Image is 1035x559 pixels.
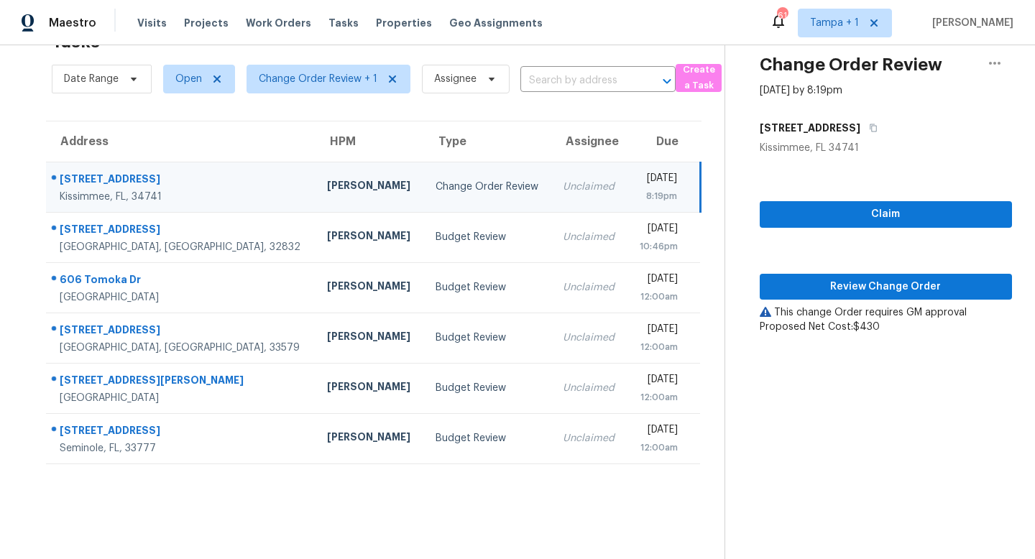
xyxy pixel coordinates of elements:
[760,201,1012,228] button: Claim
[639,440,678,455] div: 12:00am
[60,222,304,240] div: [STREET_ADDRESS]
[436,280,540,295] div: Budget Review
[434,72,477,86] span: Assignee
[60,290,304,305] div: [GEOGRAPHIC_DATA]
[449,16,543,30] span: Geo Assignments
[424,121,552,162] th: Type
[436,180,540,194] div: Change Order Review
[60,391,304,405] div: [GEOGRAPHIC_DATA]
[376,16,432,30] span: Properties
[60,272,304,290] div: 606 Tomoka Dr
[436,230,540,244] div: Budget Review
[760,305,1012,320] div: This change Order requires GM approval
[327,379,412,397] div: [PERSON_NAME]
[760,121,860,135] h5: [STREET_ADDRESS]
[60,240,304,254] div: [GEOGRAPHIC_DATA], [GEOGRAPHIC_DATA], 32832
[563,431,616,445] div: Unclaimed
[627,121,701,162] th: Due
[551,121,627,162] th: Assignee
[639,221,678,239] div: [DATE]
[639,290,678,304] div: 12:00am
[60,341,304,355] div: [GEOGRAPHIC_DATA], [GEOGRAPHIC_DATA], 33579
[563,381,616,395] div: Unclaimed
[563,331,616,345] div: Unclaimed
[436,381,540,395] div: Budget Review
[259,72,377,86] span: Change Order Review + 1
[52,34,100,49] h2: Tasks
[436,431,540,445] div: Budget Review
[60,373,304,391] div: [STREET_ADDRESS][PERSON_NAME]
[639,422,678,440] div: [DATE]
[639,340,678,354] div: 12:00am
[639,372,678,390] div: [DATE]
[760,320,1012,334] div: Proposed Net Cost: $430
[860,115,880,141] button: Copy Address
[60,172,304,190] div: [STREET_ADDRESS]
[639,272,678,290] div: [DATE]
[316,121,423,162] th: HPM
[328,18,359,28] span: Tasks
[777,9,787,23] div: 61
[60,423,304,441] div: [STREET_ADDRESS]
[327,430,412,448] div: [PERSON_NAME]
[639,239,678,254] div: 10:46pm
[760,141,1012,155] div: Kissimmee, FL 34741
[810,16,859,30] span: Tampa + 1
[639,322,678,340] div: [DATE]
[327,279,412,297] div: [PERSON_NAME]
[184,16,229,30] span: Projects
[639,390,678,405] div: 12:00am
[60,441,304,456] div: Seminole, FL, 33777
[760,83,842,98] div: [DATE] by 8:19pm
[327,228,412,246] div: [PERSON_NAME]
[676,64,722,92] button: Create a Task
[563,180,616,194] div: Unclaimed
[46,121,316,162] th: Address
[60,190,304,204] div: Kissimmee, FL, 34741
[520,70,635,92] input: Search by address
[246,16,311,30] span: Work Orders
[563,280,616,295] div: Unclaimed
[60,323,304,341] div: [STREET_ADDRESS]
[327,178,412,196] div: [PERSON_NAME]
[760,57,942,72] h2: Change Order Review
[760,274,1012,300] button: Review Change Order
[771,205,1000,223] span: Claim
[327,329,412,347] div: [PERSON_NAME]
[683,62,714,95] span: Create a Task
[926,16,1013,30] span: [PERSON_NAME]
[137,16,167,30] span: Visits
[563,230,616,244] div: Unclaimed
[175,72,202,86] span: Open
[639,171,677,189] div: [DATE]
[49,16,96,30] span: Maestro
[771,278,1000,296] span: Review Change Order
[64,72,119,86] span: Date Range
[657,71,677,91] button: Open
[639,189,677,203] div: 8:19pm
[436,331,540,345] div: Budget Review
